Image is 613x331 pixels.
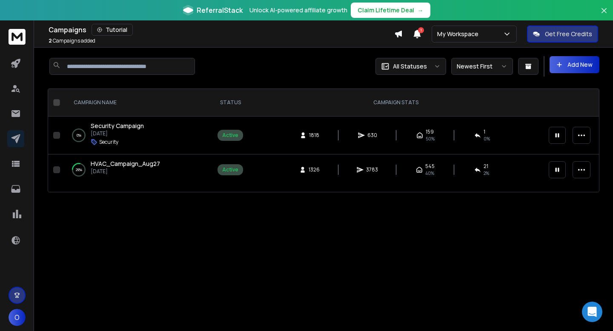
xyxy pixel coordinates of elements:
[527,26,598,43] button: Get Free Credits
[582,302,602,322] div: Open Intercom Messenger
[418,6,424,14] span: →
[545,30,592,38] p: Get Free Credits
[99,139,118,146] p: Security
[49,37,95,44] p: Campaigns added
[437,30,482,38] p: My Workspace
[77,131,81,140] p: 0 %
[92,24,133,36] button: Tutorial
[249,6,347,14] p: Unlock AI-powered affiliate growth
[484,163,488,170] span: 21
[91,168,160,175] p: [DATE]
[366,166,378,173] span: 3783
[351,3,430,18] button: Claim Lifetime Deal→
[49,37,52,44] span: 2
[222,132,238,139] div: Active
[309,132,319,139] span: 1818
[76,165,82,174] p: 29 %
[367,132,377,139] span: 630
[212,89,248,117] th: STATUS
[550,56,599,73] button: Add New
[599,5,610,26] button: Close banner
[393,62,427,71] p: All Statuses
[9,309,26,326] button: O
[222,166,238,173] div: Active
[91,122,144,130] a: Security Campaign
[418,27,424,33] span: 1
[91,160,160,168] a: HVAC_Campaign_Aug27
[91,130,144,137] p: [DATE]
[197,5,243,15] span: ReferralStack
[484,128,485,135] span: 1
[484,135,490,142] span: 0 %
[63,154,212,185] td: 29%HVAC_Campaign_Aug27[DATE]
[426,135,435,142] span: 50 %
[63,117,212,154] td: 0%Security Campaign[DATE]Security
[426,128,434,135] span: 159
[49,24,394,36] div: Campaigns
[248,89,544,117] th: CAMPAIGN STATS
[63,89,212,117] th: CAMPAIGN NAME
[451,58,513,75] button: Newest First
[309,166,320,173] span: 1326
[425,163,435,170] span: 545
[484,170,489,177] span: 2 %
[425,170,434,177] span: 40 %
